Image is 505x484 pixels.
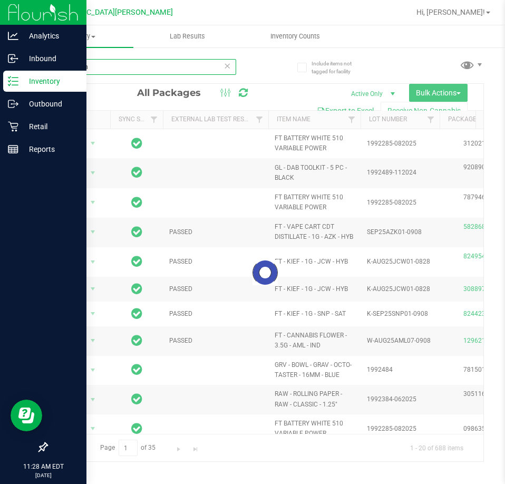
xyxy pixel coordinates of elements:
[8,31,18,41] inline-svg: Analytics
[8,53,18,64] inline-svg: Inbound
[8,76,18,86] inline-svg: Inventory
[133,25,241,47] a: Lab Results
[156,32,219,41] span: Lab Results
[5,462,82,471] p: 11:28 AM EDT
[18,30,82,42] p: Analytics
[256,32,334,41] span: Inventory Counts
[43,8,173,17] span: [GEOGRAPHIC_DATA][PERSON_NAME]
[416,8,485,16] span: Hi, [PERSON_NAME]!
[18,98,82,110] p: Outbound
[241,25,349,47] a: Inventory Counts
[8,144,18,154] inline-svg: Reports
[18,143,82,156] p: Reports
[18,120,82,133] p: Retail
[46,59,236,75] input: Search Package ID, Item Name, SKU, Lot or Part Number...
[5,471,82,479] p: [DATE]
[224,59,231,73] span: Clear
[11,400,42,431] iframe: Resource center
[8,121,18,132] inline-svg: Retail
[18,52,82,65] p: Inbound
[312,60,364,75] span: Include items not tagged for facility
[8,99,18,109] inline-svg: Outbound
[18,75,82,88] p: Inventory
